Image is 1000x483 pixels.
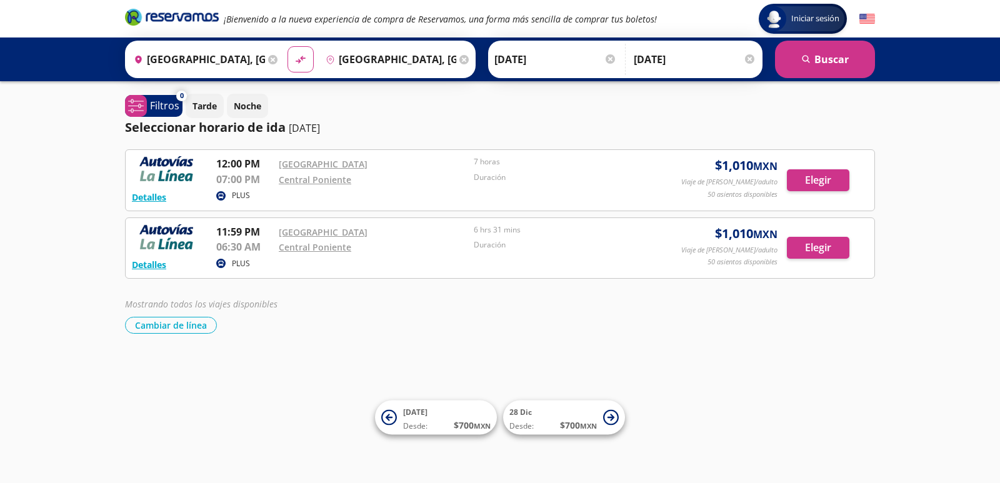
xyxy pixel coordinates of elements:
span: 28 Dic [509,407,532,417]
p: PLUS [232,190,250,201]
button: Cambiar de línea [125,317,217,334]
p: 50 asientos disponibles [707,189,777,200]
p: Tarde [192,99,217,112]
input: Opcional [634,44,756,75]
span: 0 [180,91,184,101]
button: Noche [227,94,268,118]
span: $ 1,010 [715,156,777,175]
input: Elegir Fecha [494,44,617,75]
small: MXN [474,421,491,431]
a: [GEOGRAPHIC_DATA] [279,158,367,170]
span: [DATE] [403,407,427,417]
a: Brand Logo [125,7,219,30]
em: Mostrando todos los viajes disponibles [125,298,277,310]
button: [DATE]Desde:$700MXN [375,401,497,435]
p: Viaje de [PERSON_NAME]/adulto [681,245,777,256]
p: Noche [234,99,261,112]
p: 11:59 PM [216,224,272,239]
span: $ 700 [454,419,491,432]
p: 7 horas [474,156,662,167]
small: MXN [580,421,597,431]
p: Filtros [150,98,179,113]
p: PLUS [232,258,250,269]
a: Central Poniente [279,241,351,253]
button: Detalles [132,258,166,271]
p: Viaje de [PERSON_NAME]/adulto [681,177,777,187]
button: Buscar [775,41,875,78]
p: 50 asientos disponibles [707,257,777,267]
a: [GEOGRAPHIC_DATA] [279,226,367,238]
p: 6 hrs 31 mins [474,224,662,236]
span: Iniciar sesión [786,12,844,25]
input: Buscar Origen [129,44,265,75]
small: MXN [753,159,777,173]
i: Brand Logo [125,7,219,26]
p: 12:00 PM [216,156,272,171]
button: 0Filtros [125,95,182,117]
img: RESERVAMOS [132,224,201,249]
button: English [859,11,875,27]
em: ¡Bienvenido a la nueva experiencia de compra de Reservamos, una forma más sencilla de comprar tus... [224,13,657,25]
button: Tarde [186,94,224,118]
button: Elegir [787,169,849,191]
p: 06:30 AM [216,239,272,254]
p: [DATE] [289,121,320,136]
span: $ 1,010 [715,224,777,243]
p: Duración [474,172,662,183]
button: 28 DicDesde:$700MXN [503,401,625,435]
button: Detalles [132,191,166,204]
span: $ 700 [560,419,597,432]
button: Elegir [787,237,849,259]
p: Seleccionar horario de ida [125,118,286,137]
span: Desde: [509,421,534,432]
small: MXN [753,227,777,241]
p: Duración [474,239,662,251]
input: Buscar Destino [321,44,457,75]
p: 07:00 PM [216,172,272,187]
a: Central Poniente [279,174,351,186]
span: Desde: [403,421,427,432]
img: RESERVAMOS [132,156,201,181]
